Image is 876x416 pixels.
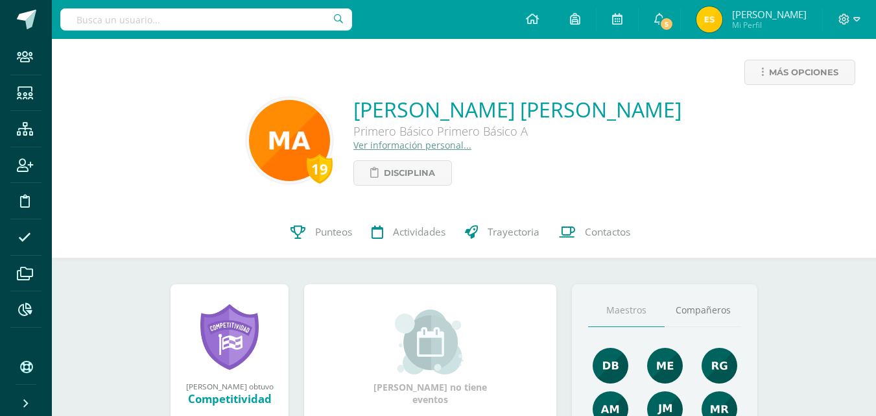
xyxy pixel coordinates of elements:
input: Busca un usuario... [60,8,352,31]
div: Primero Básico Primero Básico A [353,123,681,139]
div: [PERSON_NAME] obtuvo [183,381,276,391]
span: Mi Perfil [732,19,807,31]
span: 5 [659,17,674,31]
img: 65453557fab290cae8854fbf14c7a1d7.png [647,348,683,384]
a: Más opciones [744,60,855,85]
a: [PERSON_NAME] [PERSON_NAME] [353,95,681,123]
div: Competitividad [183,391,276,406]
span: Trayectoria [488,225,539,239]
div: 19 [307,154,333,184]
a: Maestros [588,294,665,327]
img: c8ce501b50aba4663d5e9c1ec6345694.png [702,348,737,384]
a: Trayectoria [455,206,549,258]
a: Contactos [549,206,640,258]
span: Contactos [585,225,630,239]
div: [PERSON_NAME] no tiene eventos [366,310,495,406]
img: 0abf21bd2d0a573e157d53e234304166.png [696,6,722,32]
a: Compañeros [665,294,741,327]
a: Ver información personal... [353,139,471,151]
a: Punteos [281,206,362,258]
span: Punteos [315,225,352,239]
img: e465888b7ba3ac47138863c9d193e3af.png [249,100,330,181]
span: Actividades [393,225,445,239]
a: Actividades [362,206,455,258]
span: Más opciones [769,60,838,84]
span: Disciplina [384,161,435,185]
img: 92e8b7530cfa383477e969a429d96048.png [593,348,628,384]
span: [PERSON_NAME] [732,8,807,21]
img: event_small.png [395,310,466,374]
a: Disciplina [353,160,452,186]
